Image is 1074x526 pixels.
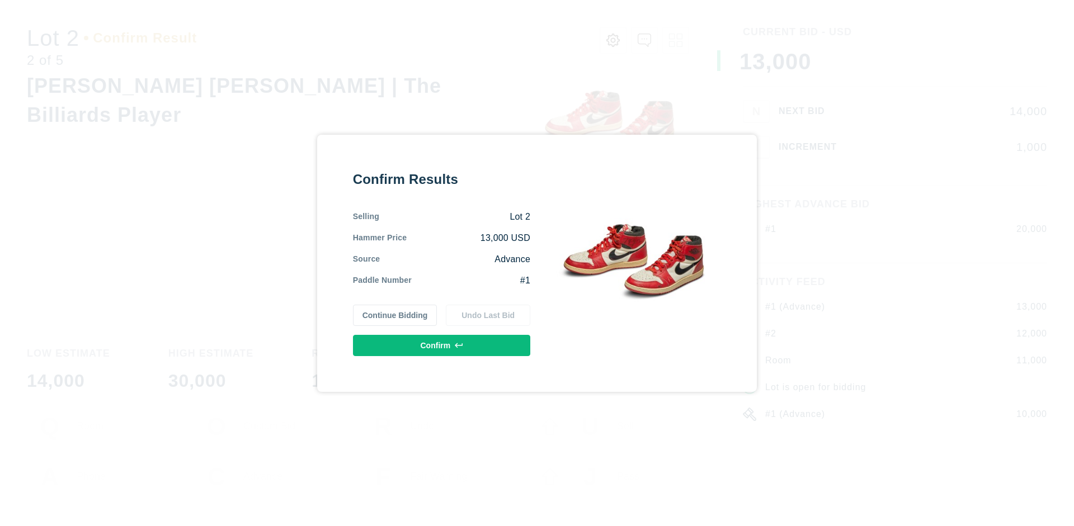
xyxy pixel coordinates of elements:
[353,305,437,326] button: Continue Bidding
[353,274,412,287] div: Paddle Number
[353,211,379,223] div: Selling
[446,305,530,326] button: Undo Last Bid
[412,274,530,287] div: #1
[353,335,530,356] button: Confirm
[353,232,407,244] div: Hammer Price
[353,253,380,266] div: Source
[380,253,530,266] div: Advance
[407,232,530,244] div: 13,000 USD
[379,211,530,223] div: Lot 2
[353,170,530,188] div: Confirm Results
